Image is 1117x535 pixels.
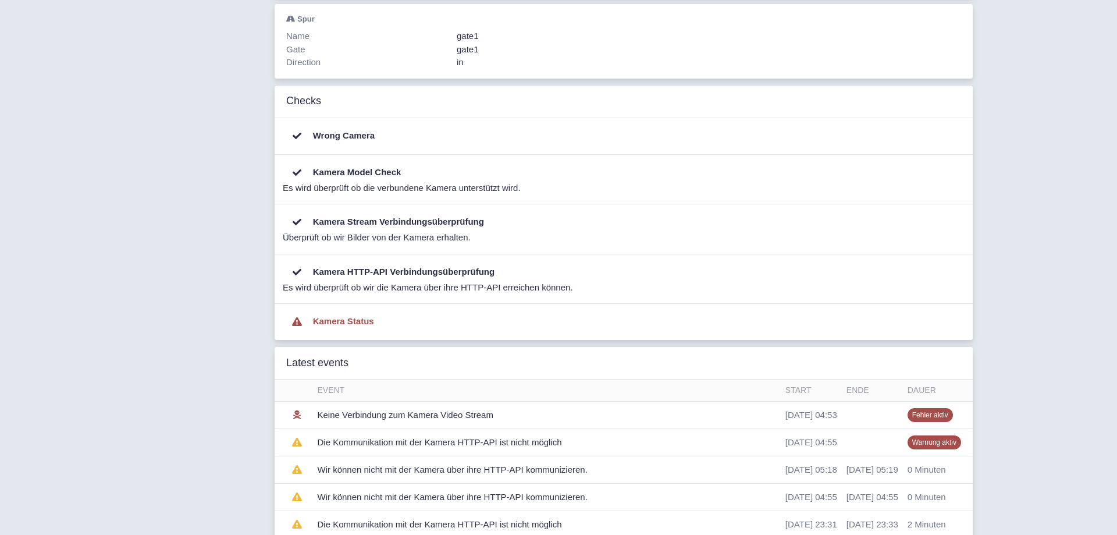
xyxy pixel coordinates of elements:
[286,167,401,177] a: Kamera Model Check
[842,380,903,402] th: Ende
[283,56,453,69] div: Direction
[313,316,374,326] b: Kamera Status
[903,456,973,484] td: 0 Minuten
[903,484,973,511] td: 0 Minuten
[313,402,781,429] td: Keine Verbindung zum Kamera Video Stream
[283,182,958,195] div: Es wird überprüft ob die verbundene Kamera unterstützt wird.
[908,408,953,422] span: Fehler aktiv
[846,465,898,474] span: [DATE] 05:19
[908,435,961,449] span: Warnung aktiv
[313,130,375,140] b: Wrong Camera
[457,31,479,41] span: gate1
[785,519,837,529] span: [DATE] 23:31
[313,267,495,277] b: Kamera HTTP-API Verbindungsüberprüfung
[903,380,973,402] th: Dauer
[283,231,958,245] div: Überprüft ob wir Bilder von der Kamera erhalten.
[785,465,837,474] span: [DATE] 05:18
[313,429,781,456] td: Die Kommunikation mit der Kamera HTTP-API ist nicht möglich
[313,484,781,511] td: Wir können nicht mit der Kamera über ihre HTTP-API kommunizieren.
[457,57,464,67] span: in
[313,456,781,484] td: Wir können nicht mit der Kamera über ihre HTTP-API kommunizieren.
[286,357,348,370] h3: Latest events
[283,30,453,43] div: Name
[313,380,781,402] th: Event
[785,492,837,502] span: [DATE] 04:55
[286,217,484,226] a: Kamera Stream Verbindungsüberprüfung
[313,167,401,177] b: Kamera Model Check
[286,267,495,277] a: Kamera HTTP-API Verbindungsüberprüfung
[286,95,321,108] h3: Checks
[457,44,479,54] span: gate1
[286,130,375,140] a: Wrong Camera
[286,316,374,326] a: Kamera Status
[785,437,837,447] span: [DATE] 04:55
[313,217,484,226] b: Kamera Stream Verbindungsüberprüfung
[781,380,842,402] th: Start
[846,492,898,502] span: [DATE] 04:55
[283,43,453,56] div: Gate
[785,410,837,420] span: [DATE] 04:53
[283,281,958,295] div: Es wird überprüft ob wir die Kamera über ihre HTTP-API erreichen können.
[297,15,315,23] span: Spur
[846,519,898,529] span: [DATE] 23:33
